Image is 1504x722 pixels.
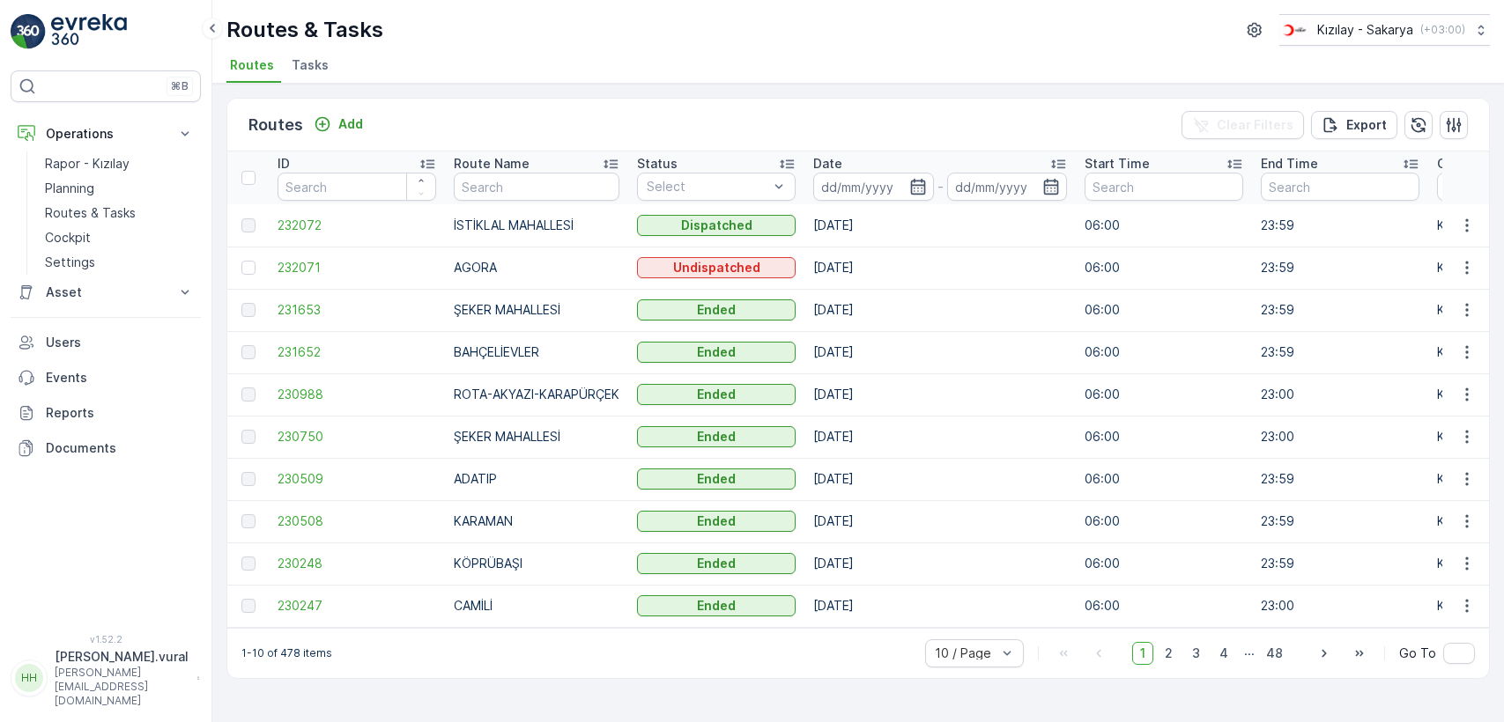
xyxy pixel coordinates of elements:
[241,218,256,232] div: Toggle Row Selected
[804,247,1076,289] td: [DATE]
[171,79,189,93] p: ⌘B
[241,472,256,486] div: Toggle Row Selected
[1085,301,1243,319] p: 06:00
[637,595,796,616] button: Ended
[1217,116,1293,134] p: Clear Filters
[1399,645,1436,662] span: Go To
[637,215,796,236] button: Dispatched
[1085,217,1243,234] p: 06:00
[454,173,619,201] input: Search
[278,555,436,572] a: 230248
[1261,386,1419,403] p: 23:00
[1085,597,1243,615] p: 06:00
[1085,512,1243,530] p: 06:00
[804,331,1076,373] td: [DATE]
[637,553,796,574] button: Ended
[697,555,736,572] p: Ended
[697,470,736,488] p: Ended
[241,599,256,613] div: Toggle Row Selected
[11,634,201,645] span: v 1.52.2
[1279,14,1490,46] button: Kızılay - Sakarya(+03:00)
[697,301,736,319] p: Ended
[1261,217,1419,234] p: 23:59
[241,303,256,317] div: Toggle Row Selected
[45,254,95,271] p: Settings
[697,512,736,530] p: Ended
[647,178,768,195] p: Select
[804,289,1076,331] td: [DATE]
[241,646,332,660] p: 1-10 of 478 items
[278,512,436,530] a: 230508
[1311,111,1397,139] button: Export
[230,56,274,74] span: Routes
[1085,428,1243,446] p: 06:00
[46,404,194,422] p: Reports
[697,428,736,446] p: Ended
[1261,173,1419,201] input: Search
[454,386,619,403] p: ROTA-AKYAZI-KARAPÜRÇEK
[278,470,436,488] span: 230509
[278,217,436,234] span: 232072
[11,360,201,395] a: Events
[454,470,619,488] p: ADATIP
[55,666,189,708] p: [PERSON_NAME][EMAIL_ADDRESS][DOMAIN_NAME]
[454,555,619,572] p: KÖPRÜBAŞI
[454,301,619,319] p: ŞEKER MAHALLESİ
[813,155,842,173] p: Date
[11,14,46,49] img: logo
[46,125,166,143] p: Operations
[804,542,1076,585] td: [DATE]
[1261,301,1419,319] p: 23:59
[1317,21,1413,39] p: Kızılay - Sakarya
[241,430,256,444] div: Toggle Row Selected
[697,386,736,403] p: Ended
[278,386,436,403] a: 230988
[804,204,1076,247] td: [DATE]
[637,384,796,405] button: Ended
[637,468,796,490] button: Ended
[46,369,194,387] p: Events
[292,56,329,74] span: Tasks
[804,416,1076,458] td: [DATE]
[1261,512,1419,530] p: 23:59
[45,155,130,173] p: Rapor - Kızılay
[637,155,678,173] p: Status
[46,284,166,301] p: Asset
[454,597,619,615] p: CAMİLİ
[1261,259,1419,276] p: 23:59
[307,114,370,135] button: Add
[637,426,796,447] button: Ended
[11,116,201,151] button: Operations
[278,428,436,446] a: 230750
[673,259,760,276] p: Undispatched
[1182,111,1304,139] button: Clear Filters
[1261,470,1419,488] p: 23:59
[38,225,201,250] a: Cockpit
[278,343,436,361] span: 231652
[338,115,363,133] p: Add
[1261,555,1419,572] p: 23:59
[1261,343,1419,361] p: 23:59
[1261,155,1318,173] p: End Time
[454,428,619,446] p: ŞEKER MAHALLESİ
[15,664,43,692] div: HH
[38,151,201,176] a: Rapor - Kızılay
[241,345,256,359] div: Toggle Row Selected
[241,261,256,275] div: Toggle Row Selected
[11,431,201,466] a: Documents
[1132,642,1153,665] span: 1
[804,500,1076,542] td: [DATE]
[278,597,436,615] a: 230247
[278,155,290,173] p: ID
[1085,155,1150,173] p: Start Time
[55,648,189,666] p: [PERSON_NAME].vural
[1085,555,1243,572] p: 06:00
[241,556,256,571] div: Toggle Row Selected
[45,204,136,222] p: Routes & Tasks
[1258,642,1291,665] span: 48
[46,334,194,351] p: Users
[278,259,436,276] span: 232071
